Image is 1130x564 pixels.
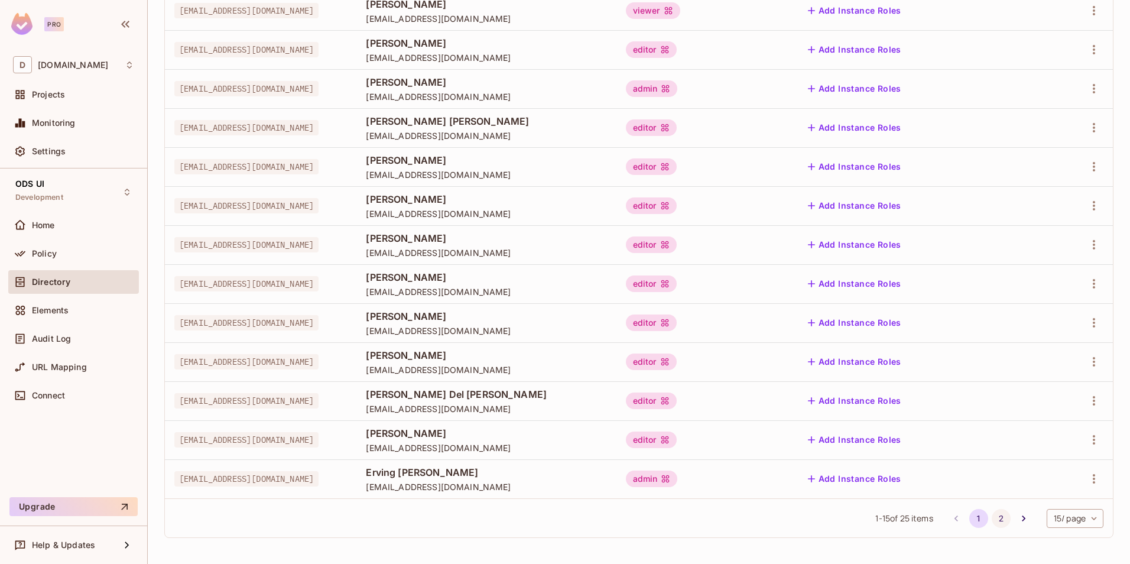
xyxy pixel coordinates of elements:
[626,354,677,370] div: editor
[38,60,108,70] span: Workspace: deacero.com
[366,76,606,89] span: [PERSON_NAME]
[366,154,606,167] span: [PERSON_NAME]
[174,198,319,213] span: [EMAIL_ADDRESS][DOMAIN_NAME]
[626,197,677,214] div: editor
[32,391,65,400] span: Connect
[366,208,606,219] span: [EMAIL_ADDRESS][DOMAIN_NAME]
[366,349,606,362] span: [PERSON_NAME]
[32,277,70,287] span: Directory
[366,91,606,102] span: [EMAIL_ADDRESS][DOMAIN_NAME]
[803,274,906,293] button: Add Instance Roles
[626,119,677,136] div: editor
[626,432,677,448] div: editor
[9,497,138,516] button: Upgrade
[1014,509,1033,528] button: Go to next page
[32,118,76,128] span: Monitoring
[15,179,44,189] span: ODS UI
[969,509,988,528] button: page 1
[366,466,606,479] span: Erving [PERSON_NAME]
[366,37,606,50] span: [PERSON_NAME]
[626,236,677,253] div: editor
[11,13,33,35] img: SReyMgAAAABJRU5ErkJggg==
[366,13,606,24] span: [EMAIL_ADDRESS][DOMAIN_NAME]
[366,130,606,141] span: [EMAIL_ADDRESS][DOMAIN_NAME]
[174,120,319,135] span: [EMAIL_ADDRESS][DOMAIN_NAME]
[626,2,680,19] div: viewer
[174,432,319,448] span: [EMAIL_ADDRESS][DOMAIN_NAME]
[174,159,319,174] span: [EMAIL_ADDRESS][DOMAIN_NAME]
[875,512,933,525] span: 1 - 15 of 25 items
[626,41,677,58] div: editor
[366,169,606,180] span: [EMAIL_ADDRESS][DOMAIN_NAME]
[174,3,319,18] span: [EMAIL_ADDRESS][DOMAIN_NAME]
[626,158,677,175] div: editor
[32,147,66,156] span: Settings
[13,56,32,73] span: D
[174,393,319,409] span: [EMAIL_ADDRESS][DOMAIN_NAME]
[803,313,906,332] button: Add Instance Roles
[803,430,906,449] button: Add Instance Roles
[366,442,606,453] span: [EMAIL_ADDRESS][DOMAIN_NAME]
[174,42,319,57] span: [EMAIL_ADDRESS][DOMAIN_NAME]
[32,221,55,230] span: Home
[626,393,677,409] div: editor
[366,286,606,297] span: [EMAIL_ADDRESS][DOMAIN_NAME]
[1047,509,1103,528] div: 15 / page
[803,40,906,59] button: Add Instance Roles
[366,310,606,323] span: [PERSON_NAME]
[366,481,606,492] span: [EMAIL_ADDRESS][DOMAIN_NAME]
[803,235,906,254] button: Add Instance Roles
[32,306,69,315] span: Elements
[174,354,319,369] span: [EMAIL_ADDRESS][DOMAIN_NAME]
[366,247,606,258] span: [EMAIL_ADDRESS][DOMAIN_NAME]
[803,391,906,410] button: Add Instance Roles
[803,79,906,98] button: Add Instance Roles
[366,232,606,245] span: [PERSON_NAME]
[992,509,1011,528] button: Go to page 2
[366,325,606,336] span: [EMAIL_ADDRESS][DOMAIN_NAME]
[626,80,678,97] div: admin
[32,362,87,372] span: URL Mapping
[32,540,95,550] span: Help & Updates
[366,388,606,401] span: [PERSON_NAME] Del [PERSON_NAME]
[803,118,906,137] button: Add Instance Roles
[366,271,606,284] span: [PERSON_NAME]
[32,249,57,258] span: Policy
[174,471,319,487] span: [EMAIL_ADDRESS][DOMAIN_NAME]
[803,352,906,371] button: Add Instance Roles
[32,90,65,99] span: Projects
[626,315,677,331] div: editor
[15,193,63,202] span: Development
[803,157,906,176] button: Add Instance Roles
[366,193,606,206] span: [PERSON_NAME]
[945,509,1035,528] nav: pagination navigation
[174,237,319,252] span: [EMAIL_ADDRESS][DOMAIN_NAME]
[366,427,606,440] span: [PERSON_NAME]
[32,334,71,343] span: Audit Log
[366,52,606,63] span: [EMAIL_ADDRESS][DOMAIN_NAME]
[366,115,606,128] span: [PERSON_NAME] [PERSON_NAME]
[174,81,319,96] span: [EMAIL_ADDRESS][DOMAIN_NAME]
[366,364,606,375] span: [EMAIL_ADDRESS][DOMAIN_NAME]
[174,315,319,330] span: [EMAIL_ADDRESS][DOMAIN_NAME]
[626,275,677,292] div: editor
[803,469,906,488] button: Add Instance Roles
[803,1,906,20] button: Add Instance Roles
[803,196,906,215] button: Add Instance Roles
[174,276,319,291] span: [EMAIL_ADDRESS][DOMAIN_NAME]
[366,403,606,414] span: [EMAIL_ADDRESS][DOMAIN_NAME]
[626,471,678,487] div: admin
[44,17,64,31] div: Pro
